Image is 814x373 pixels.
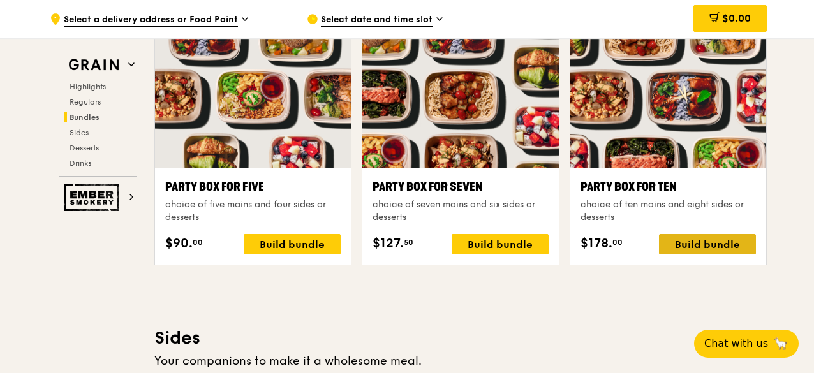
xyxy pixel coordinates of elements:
div: choice of seven mains and six sides or desserts [373,198,548,224]
span: $0.00 [722,12,751,24]
span: Select date and time slot [321,13,433,27]
div: Your companions to make it a wholesome meal. [154,352,767,370]
span: Select a delivery address or Food Point [64,13,238,27]
span: Drinks [70,159,91,168]
div: Party Box for Five [165,178,341,196]
span: 00 [193,237,203,247]
div: Party Box for Ten [581,178,756,196]
div: choice of five mains and four sides or desserts [165,198,341,224]
span: Sides [70,128,89,137]
div: choice of ten mains and eight sides or desserts [581,198,756,224]
span: 🦙 [773,336,788,351]
span: Regulars [70,98,101,106]
span: $90. [165,234,193,253]
div: Build bundle [659,234,756,254]
span: 50 [404,237,413,247]
span: Chat with us [704,336,768,351]
img: Grain web logo [64,54,123,77]
span: Desserts [70,143,99,152]
h3: Sides [154,326,767,349]
button: Chat with us🦙 [694,330,799,358]
span: Highlights [70,82,106,91]
div: Party Box for Seven [373,178,548,196]
img: Ember Smokery web logo [64,184,123,211]
span: 00 [612,237,623,247]
span: Bundles [70,113,100,122]
span: $178. [581,234,612,253]
span: $127. [373,234,404,253]
div: Build bundle [244,234,341,254]
div: Build bundle [452,234,549,254]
